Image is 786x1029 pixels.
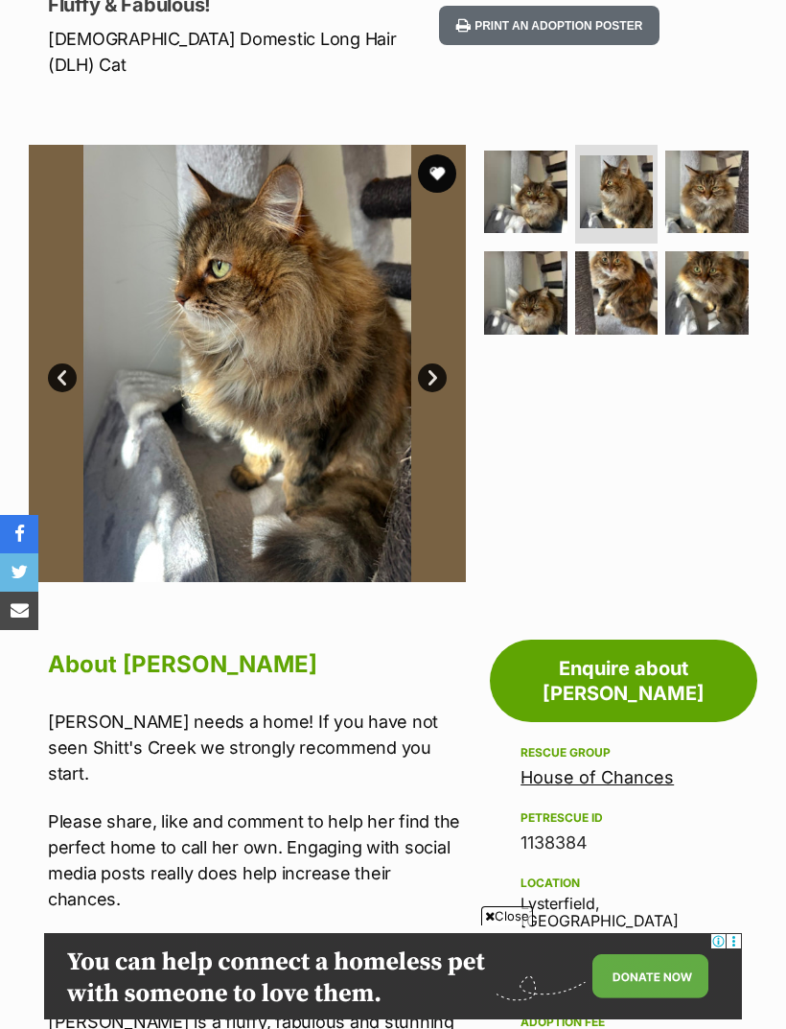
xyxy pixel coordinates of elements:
div: PetRescue ID [520,810,727,826]
iframe: Advertisement [44,933,742,1019]
a: Next [418,363,447,392]
img: Photo of Moira Rose [665,251,749,335]
div: 1138384 [520,830,727,856]
p: [PERSON_NAME] needs a home! If you have not seen Shitt's Creek we strongly recommend you start. [48,709,466,786]
img: Photo of Moira Rose [665,151,749,234]
div: Location [520,876,727,891]
img: Photo of Moira Rose [29,145,466,582]
img: Photo of Moira Rose [484,251,567,335]
p: Please share, like and comment to help her find the perfect home to call her own. Engaging with s... [48,808,466,912]
span: Close [481,906,533,925]
a: House of Chances [520,767,674,787]
div: Rescue group [520,745,727,760]
a: Prev [48,363,77,392]
p: [DEMOGRAPHIC_DATA] Domestic Long Hair (DLH) Cat [48,26,431,78]
button: Print an adoption poster [439,6,659,45]
img: Photo of Moira Rose [484,151,567,234]
img: Photo of Moira Rose [580,155,654,229]
img: Photo of Moira Rose [575,251,659,335]
h2: About [PERSON_NAME] [48,643,466,686]
a: Enquire about [PERSON_NAME] [490,640,757,722]
button: favourite [418,154,456,193]
div: Lysterfield, [GEOGRAPHIC_DATA] [520,872,727,930]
